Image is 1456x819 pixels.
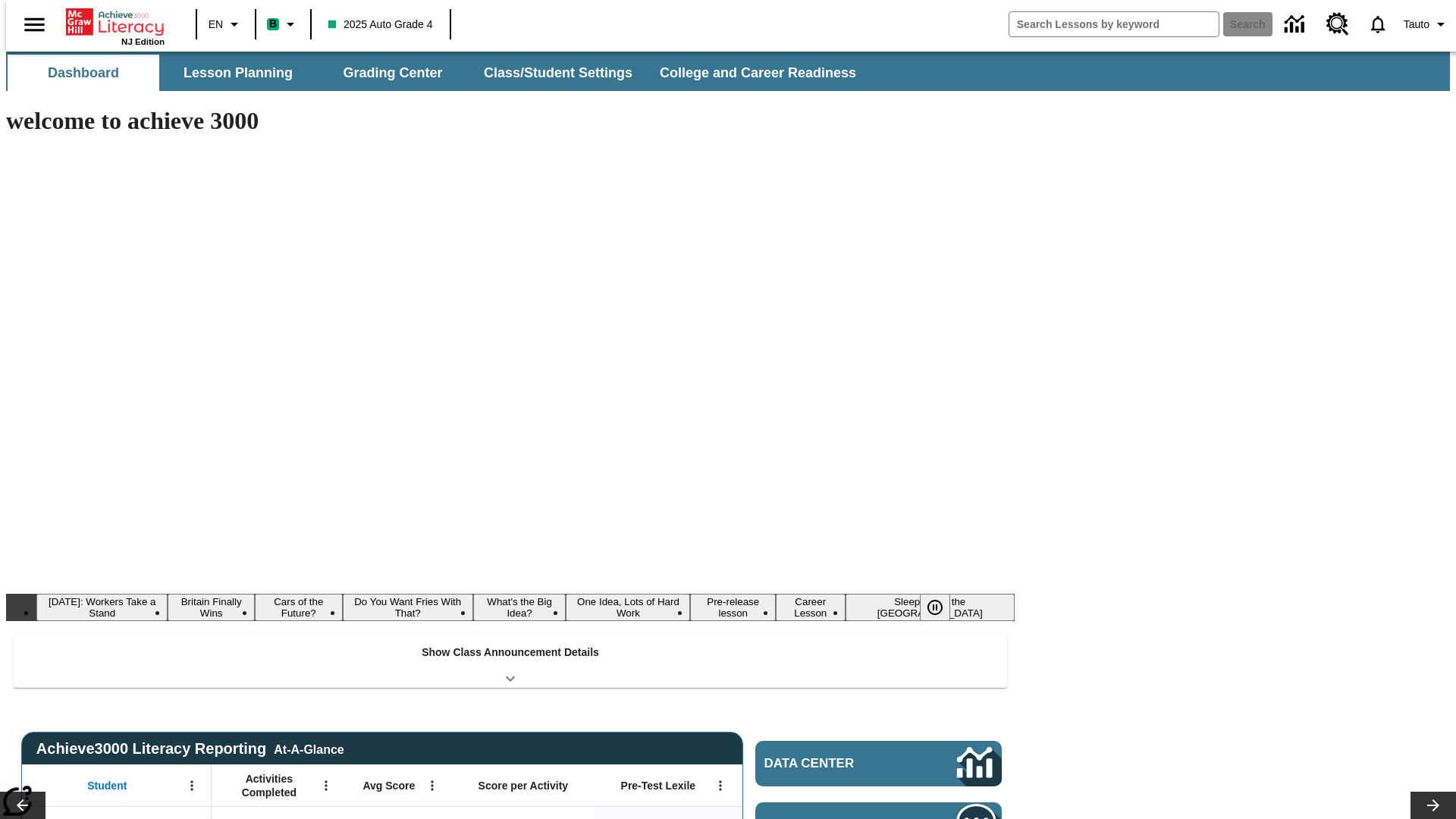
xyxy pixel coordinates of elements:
button: Slide 1 Labor Day: Workers Take a Stand [36,594,168,621]
span: EN [209,17,223,33]
button: Slide 3 Cars of the Future? [255,594,343,621]
button: Pause [920,594,950,621]
button: Lesson carousel, Next [1410,792,1456,819]
button: Dashboard [8,55,159,91]
button: Slide 4 Do You Want Fries With That? [343,594,473,621]
button: Open Menu [421,774,444,797]
span: Activities Completed [219,772,319,799]
button: Slide 8 Career Lesson [776,594,846,621]
button: College and Career Readiness [648,55,868,91]
a: Resource Center, Will open in new tab [1317,4,1358,45]
div: Home [66,5,165,46]
span: Data Center [764,756,906,771]
button: Profile/Settings [1398,11,1456,38]
button: Slide 9 Sleepless in the Animal Kingdom [846,594,1015,621]
button: Slide 6 One Idea, Lots of Hard Work [566,594,690,621]
button: Open Menu [180,774,203,797]
button: Open Menu [709,774,732,797]
span: Pre-Test Lexile [621,779,696,792]
a: Data Center [1276,4,1317,45]
div: At-A-Glance [274,740,344,757]
span: Achieve3000 Literacy Reporting [36,740,344,758]
button: Open Menu [315,774,337,797]
span: Tauto [1404,17,1429,33]
a: Home [66,7,165,37]
button: Class/Student Settings [472,55,645,91]
button: Open side menu [12,2,57,47]
div: SubNavbar [6,52,1450,91]
p: Show Class Announcement Details [422,645,599,661]
span: B [269,14,277,33]
button: Lesson Planning [162,55,314,91]
button: Grading Center [317,55,469,91]
button: Slide 7 Pre-release lesson [690,594,776,621]
span: Avg Score [362,779,415,792]
h1: welcome to achieve 3000 [6,107,1015,135]
span: NJ Edition [121,37,165,46]
button: Boost Class color is mint green. Change class color [261,11,306,38]
button: Slide 5 What's the Big Idea? [473,594,566,621]
a: Data Center [755,741,1002,786]
span: Score per Activity [479,779,569,792]
input: search field [1009,12,1219,36]
div: Pause [920,594,965,621]
button: Language: EN, Select a language [202,11,250,38]
span: 2025 Auto Grade 4 [328,17,433,33]
a: Notifications [1358,5,1398,44]
span: Student [87,779,127,792]
button: Slide 2 Britain Finally Wins [168,594,254,621]
div: SubNavbar [6,55,870,91]
div: Show Class Announcement Details [14,635,1007,688]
